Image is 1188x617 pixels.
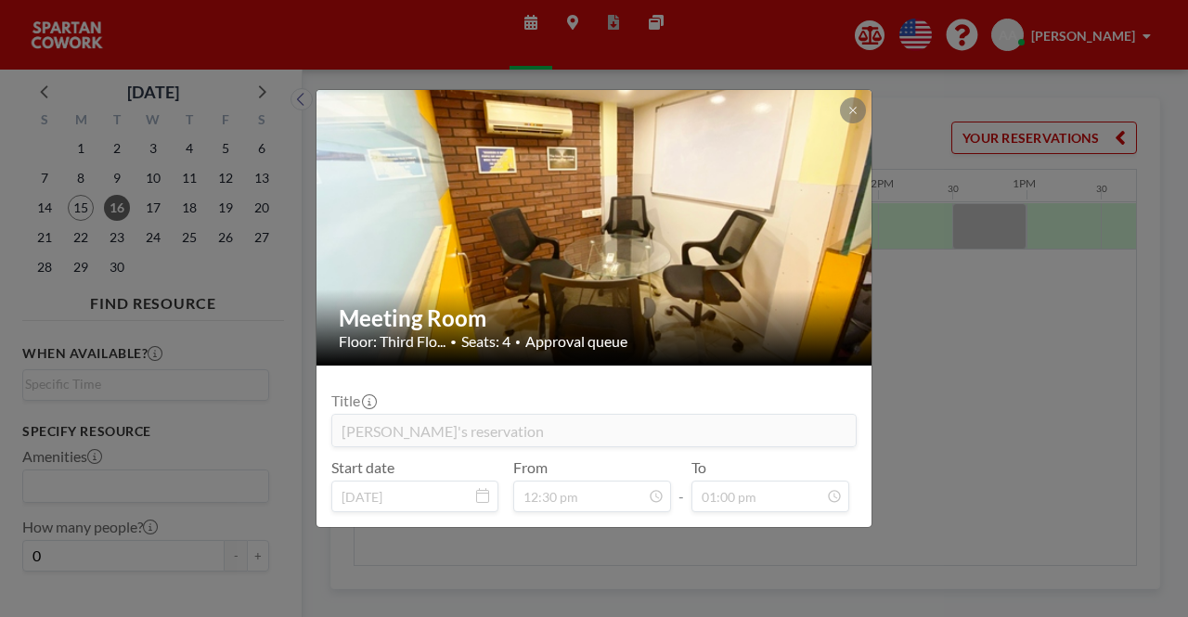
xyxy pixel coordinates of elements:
label: From [513,458,548,477]
span: Seats: 4 [461,332,510,351]
span: - [678,465,684,506]
label: Start date [331,458,394,477]
input: (No title) [332,415,856,446]
span: • [515,336,521,348]
span: Floor: Third Flo... [339,332,445,351]
img: 537.jpg [316,19,873,436]
span: Approval queue [525,332,627,351]
span: • [450,335,457,349]
label: To [691,458,706,477]
label: Title [331,392,375,410]
h2: Meeting Room [339,304,851,332]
